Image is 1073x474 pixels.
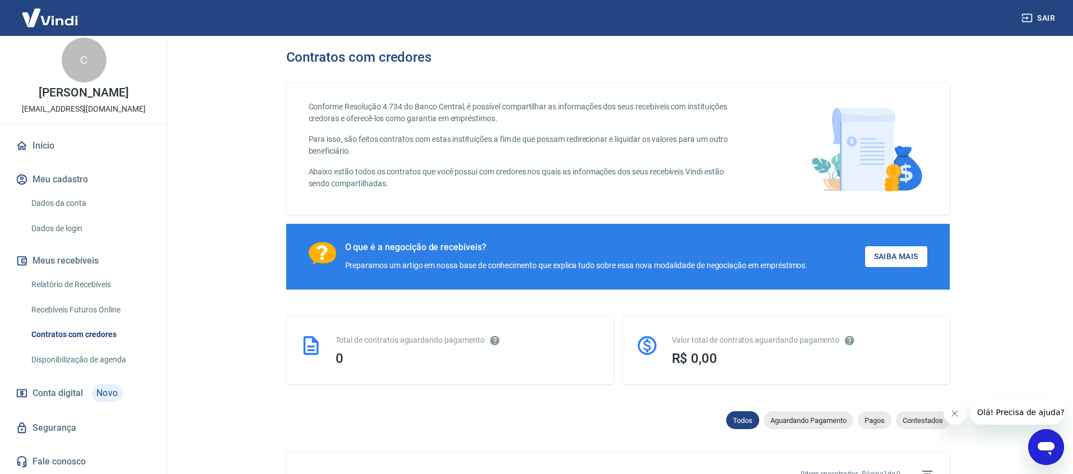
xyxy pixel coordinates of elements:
span: R$ 0,00 [672,351,718,366]
iframe: Fechar mensagem [944,402,966,425]
div: Contestados [896,411,950,429]
div: Pagos [858,411,891,429]
div: Preparamos um artigo em nossa base de conhecimento que explica tudo sobre essa nova modalidade de... [345,260,808,271]
a: Início [13,134,154,158]
a: Saiba Mais [865,246,927,267]
svg: Esses contratos não se referem à Vindi, mas sim a outras instituições. [489,335,500,346]
div: C [62,38,106,82]
a: Disponibilização de agenda [27,348,154,371]
iframe: Botão para abrir a janela de mensagens [1028,429,1064,465]
p: Abaixo estão todos os contratos que você possui com credores nos quais as informações dos seus re... [309,166,742,190]
span: Olá! Precisa de ajuda? [7,8,94,17]
div: Aguardando Pagamento [764,411,853,429]
img: Vindi [13,1,86,35]
span: Pagos [858,416,891,425]
div: 0 [336,351,600,366]
a: Segurança [13,416,154,440]
span: Todos [726,416,759,425]
p: Para isso, são feitos contratos com estas instituições a fim de que possam redirecionar e liquida... [309,134,742,157]
span: Aguardando Pagamento [764,416,853,425]
p: [PERSON_NAME] [39,87,128,99]
p: Conforme Resolução 4.734 do Banco Central, é possível compartilhar as informações dos seus recebí... [309,101,742,125]
a: Dados da conta [27,192,154,215]
a: Fale conosco [13,449,154,474]
iframe: Mensagem da empresa [970,400,1064,425]
div: Valor total de contratos aguardando pagamento [672,334,936,346]
span: Novo [92,384,123,402]
a: Recebíveis Futuros Online [27,298,154,321]
a: Relatório de Recebíveis [27,273,154,296]
img: Ícone com um ponto de interrogação. [309,242,336,265]
span: Contestados [896,416,950,425]
div: O que é a negocição de recebíveis? [345,242,808,253]
button: Meus recebíveis [13,248,154,273]
button: Meu cadastro [13,167,154,192]
p: [EMAIL_ADDRESS][DOMAIN_NAME] [22,103,146,115]
a: Contratos com credores [27,323,154,346]
div: Todos [726,411,759,429]
svg: O valor comprometido não se refere a pagamentos pendentes na Vindi e sim como garantia a outras i... [844,335,855,346]
div: Total de contratos aguardando pagamento [336,334,600,346]
img: main-image.9f1869c469d712ad33ce.png [806,101,927,197]
button: Sair [1019,8,1060,29]
span: Conta digital [32,385,83,401]
a: Conta digitalNovo [13,380,154,407]
h3: Contratos com credores [286,49,432,65]
a: Dados de login [27,217,154,240]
